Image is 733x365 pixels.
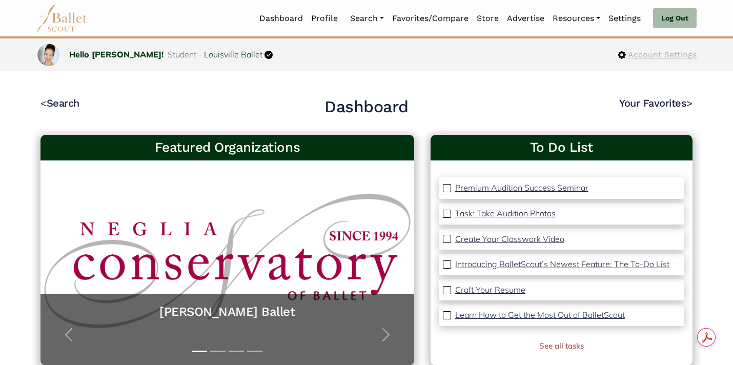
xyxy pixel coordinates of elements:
span: - [198,49,202,59]
code: > [686,96,693,109]
a: See all tasks [539,341,584,351]
a: Louisville Ballet [204,49,262,59]
a: Account Settings [618,48,697,62]
a: Task: Take Audition Photos [455,207,556,220]
a: <Search [40,97,79,109]
a: Advertise [503,8,548,29]
button: Slide 4 [247,346,262,357]
a: Favorites/Compare [388,8,473,29]
a: Settings [604,8,645,29]
a: Search [346,8,388,29]
img: profile picture [37,44,60,66]
p: Craft Your Resume [455,285,525,295]
button: Slide 1 [192,346,207,357]
code: < [40,96,47,109]
p: Premium Audition Success Seminar [455,182,588,193]
button: Slide 2 [210,346,226,357]
a: Learn How to Get the Most Out of BalletScout [455,309,625,322]
a: Craft Your Resume [455,283,525,297]
span: Account Settings [626,48,697,62]
h2: Dashboard [324,96,409,118]
p: Learn How to Get the Most Out of BalletScout [455,310,625,320]
p: Create Your Classwork Video [455,234,564,244]
span: Student [168,49,196,59]
p: Introducing BalletScout’s Newest Feature: The To-Do List [455,259,669,269]
h3: Featured Organizations [49,139,406,156]
a: Your Favorites> [619,97,693,109]
a: [PERSON_NAME] Ballet [51,304,404,320]
a: Store [473,8,503,29]
a: Premium Audition Success Seminar [455,181,588,195]
a: Profile [307,8,342,29]
a: To Do List [439,139,684,156]
a: Dashboard [255,8,307,29]
a: Hello [PERSON_NAME]! [69,49,164,59]
button: Slide 3 [229,346,244,357]
a: Introducing BalletScout’s Newest Feature: The To-Do List [455,258,669,271]
p: Task: Take Audition Photos [455,208,556,218]
a: Resources [548,8,604,29]
a: Create Your Classwork Video [455,233,564,246]
a: Log Out [653,8,697,29]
